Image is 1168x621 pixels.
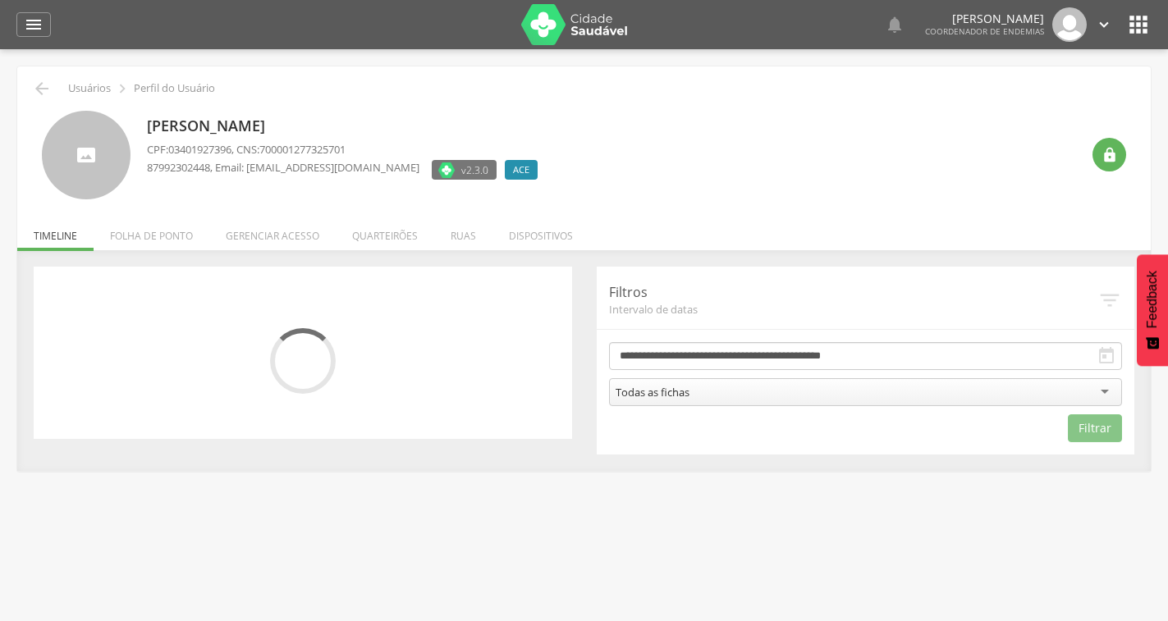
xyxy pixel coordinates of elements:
[1097,346,1116,366] i: 
[147,116,546,137] p: [PERSON_NAME]
[434,212,492,251] li: Ruas
[885,7,905,42] a: 
[113,80,131,98] i: 
[16,12,51,37] a: 
[336,212,434,251] li: Quarteirões
[168,142,231,157] span: 03401927396
[432,160,497,180] label: Versão do aplicativo
[1095,7,1113,42] a: 
[461,162,488,178] span: v2.3.0
[1125,11,1152,38] i: 
[134,82,215,95] p: Perfil do Usuário
[32,79,52,98] i: Voltar
[925,13,1044,25] p: [PERSON_NAME]
[147,160,419,176] p: , Email: [EMAIL_ADDRESS][DOMAIN_NAME]
[147,160,210,175] span: 87992302448
[609,302,1098,317] span: Intervalo de datas
[1095,16,1113,34] i: 
[259,142,346,157] span: 700001277325701
[1097,288,1122,313] i: 
[609,283,1098,302] p: Filtros
[1092,138,1126,171] div: Resetar senha
[1145,271,1160,328] span: Feedback
[68,82,111,95] p: Usuários
[616,385,689,400] div: Todas as fichas
[513,163,529,176] span: ACE
[492,212,589,251] li: Dispositivos
[925,25,1044,37] span: Coordenador de Endemias
[209,212,336,251] li: Gerenciar acesso
[94,212,209,251] li: Folha de ponto
[24,15,44,34] i: 
[147,142,546,158] p: CPF: , CNS:
[1137,254,1168,366] button: Feedback - Mostrar pesquisa
[1068,414,1122,442] button: Filtrar
[1102,147,1118,163] i: 
[885,15,905,34] i: 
